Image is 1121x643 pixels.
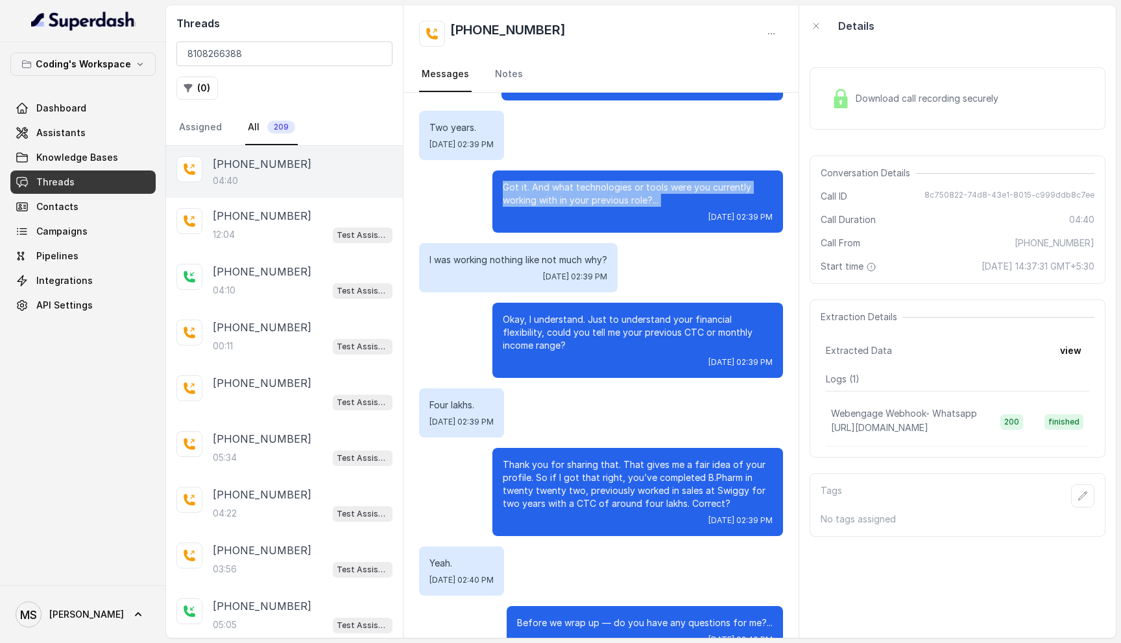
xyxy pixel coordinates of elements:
[36,250,78,263] span: Pipelines
[36,225,88,238] span: Campaigns
[213,563,237,576] p: 03:56
[708,212,773,222] span: [DATE] 02:39 PM
[176,76,218,100] button: (0)
[10,294,156,317] a: API Settings
[10,146,156,169] a: Knowledge Bases
[36,200,78,213] span: Contacts
[831,407,977,420] p: Webengage Webhook- Whatsapp
[10,596,156,633] a: [PERSON_NAME]
[503,313,773,352] p: Okay, I understand. Just to understand your financial flexibility, could you tell me your previou...
[982,260,1094,273] span: [DATE] 14:37:31 GMT+5:30
[176,110,392,145] nav: Tabs
[708,515,773,526] span: [DATE] 02:39 PM
[213,543,311,558] p: [PHONE_NUMBER]
[176,110,224,145] a: Assigned
[337,563,389,576] p: Test Assistant- 2
[245,110,298,145] a: All209
[429,139,494,150] span: [DATE] 02:39 PM
[429,557,494,570] p: Yeah.
[337,229,389,242] p: Test Assistant- 2
[1044,414,1083,430] span: finished
[503,181,773,207] p: Got it. And what technologies or tools were you currently working with in your previous role?...
[213,208,311,224] p: [PHONE_NUMBER]
[826,344,892,357] span: Extracted Data
[821,310,902,323] span: Extraction Details
[213,618,237,631] p: 05:05
[337,619,389,632] p: Test Assistant- 2
[36,126,86,139] span: Assistants
[49,608,124,621] span: [PERSON_NAME]
[10,121,156,145] a: Assistants
[492,57,525,92] a: Notes
[1000,414,1023,430] span: 200
[429,121,494,134] p: Two years.
[213,375,311,391] p: [PHONE_NUMBER]
[337,340,389,353] p: Test Assistant- 2
[337,452,389,465] p: Test Assistant- 2
[429,417,494,427] span: [DATE] 02:39 PM
[10,170,156,194] a: Threads
[213,284,235,297] p: 04:10
[10,195,156,218] a: Contacts
[176,16,392,31] h2: Threads
[838,18,874,34] p: Details
[831,422,928,433] span: [URL][DOMAIN_NAME]
[821,237,860,250] span: Call From
[213,487,311,502] p: [PHONE_NUMBER]
[36,102,86,115] span: Dashboard
[429,575,494,585] span: [DATE] 02:40 PM
[213,598,311,614] p: [PHONE_NUMBER]
[419,57,783,92] nav: Tabs
[821,513,1094,526] p: No tags assigned
[213,507,237,520] p: 04:22
[213,431,311,447] p: [PHONE_NUMBER]
[337,285,389,298] p: Test Assistant- 2
[10,269,156,292] a: Integrations
[10,220,156,243] a: Campaigns
[1015,237,1094,250] span: [PHONE_NUMBER]
[708,357,773,368] span: [DATE] 02:39 PM
[213,174,238,187] p: 04:40
[267,121,295,134] span: 209
[503,458,773,510] p: Thank you for sharing that. That gives me a fair idea of your profile. So if I got that right, yo...
[10,97,156,120] a: Dashboard
[20,608,37,622] text: MS
[36,274,93,287] span: Integrations
[831,89,850,108] img: Lock Icon
[419,57,472,92] a: Messages
[337,396,389,409] p: Test Assistant- 2
[36,56,131,72] p: Coding's Workspace
[213,264,311,279] p: [PHONE_NUMBER]
[36,176,75,189] span: Threads
[213,451,237,464] p: 05:34
[856,92,1004,105] span: Download call recording securely
[821,484,842,508] p: Tags
[1052,339,1089,362] button: view
[337,508,389,520] p: Test Assistant- 2
[924,190,1094,203] span: 8c750822-74d8-43e1-8015-c999ddb8c7ee
[826,373,1089,386] p: Logs ( 1 )
[1069,213,1094,226] span: 04:40
[36,299,93,312] span: API Settings
[821,260,879,273] span: Start time
[213,340,233,353] p: 00:11
[176,41,392,66] input: Search by Call ID or Phone Number
[821,190,847,203] span: Call ID
[10,244,156,268] a: Pipelines
[543,272,607,282] span: [DATE] 02:39 PM
[213,156,311,172] p: [PHONE_NUMBER]
[213,320,311,335] p: [PHONE_NUMBER]
[36,151,118,164] span: Knowledge Bases
[517,616,773,629] p: Before we wrap up — do you have any questions for me?...
[450,21,566,47] h2: [PHONE_NUMBER]
[31,10,136,31] img: light.svg
[213,228,235,241] p: 12:04
[10,53,156,76] button: Coding's Workspace
[429,253,607,266] p: I was working nothing like not much why?
[429,399,494,412] p: Four lakhs.
[821,213,876,226] span: Call Duration
[821,167,915,180] span: Conversation Details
